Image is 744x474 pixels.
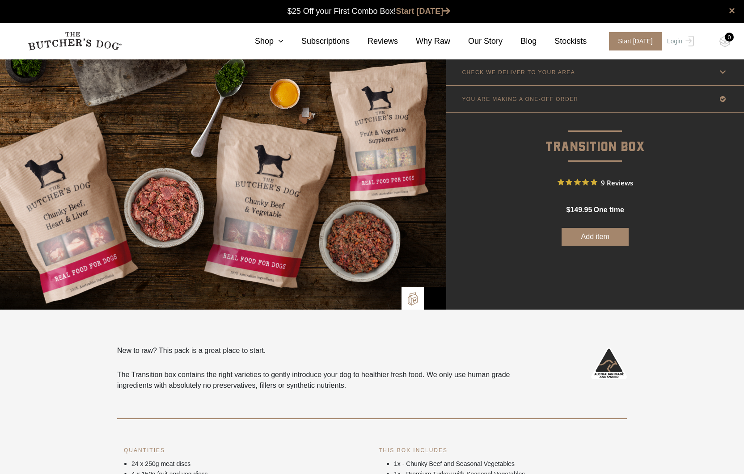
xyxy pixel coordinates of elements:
span: Start [DATE] [609,32,662,50]
p: CHECK WE DELIVER TO YOUR AREA [462,69,575,76]
a: Start [DATE] [600,32,665,50]
img: TBD_Category_Icons-1.png [428,292,442,305]
a: Blog [503,35,537,47]
a: Login [665,32,694,50]
p: Transition Box [446,113,744,158]
a: Start [DATE] [396,7,451,16]
a: YOU ARE MAKING A ONE-OFF ORDER [446,86,744,112]
span: 149.95 [570,206,592,214]
a: Stockists [537,35,587,47]
a: CHECK WE DELIVER TO YOUR AREA [446,59,744,85]
p: 24 x 250g meat discs [131,459,365,469]
a: close [729,5,735,16]
span: $ [566,206,570,214]
a: Our Story [450,35,503,47]
a: Shop [237,35,283,47]
div: New to raw? This pack is a great place to start. [117,345,525,391]
h6: QUANTITIES [124,446,365,455]
button: Rated 5 out of 5 stars from 9 reviews. Jump to reviews. [558,176,633,189]
h6: THIS BOX INCLUDES [379,446,620,455]
a: Reviews [350,35,398,47]
p: YOU ARE MAKING A ONE-OFF ORDER [462,96,578,102]
span: 9 Reviews [601,176,633,189]
span: one time [593,206,624,214]
img: Australian-Made_White.png [591,345,627,381]
img: TBD_Build-A-Box.png [406,292,419,306]
p: 1x - Chunky Beef and Seasonal Vegetables [394,459,620,469]
a: Why Raw [398,35,450,47]
img: TBD_Cart-Empty.png [719,36,731,47]
div: 0 [725,33,734,42]
button: Add item [562,228,629,246]
a: Subscriptions [283,35,350,47]
p: The Transition box contains the right varieties to gently introduce your dog to healthier fresh f... [117,369,525,391]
